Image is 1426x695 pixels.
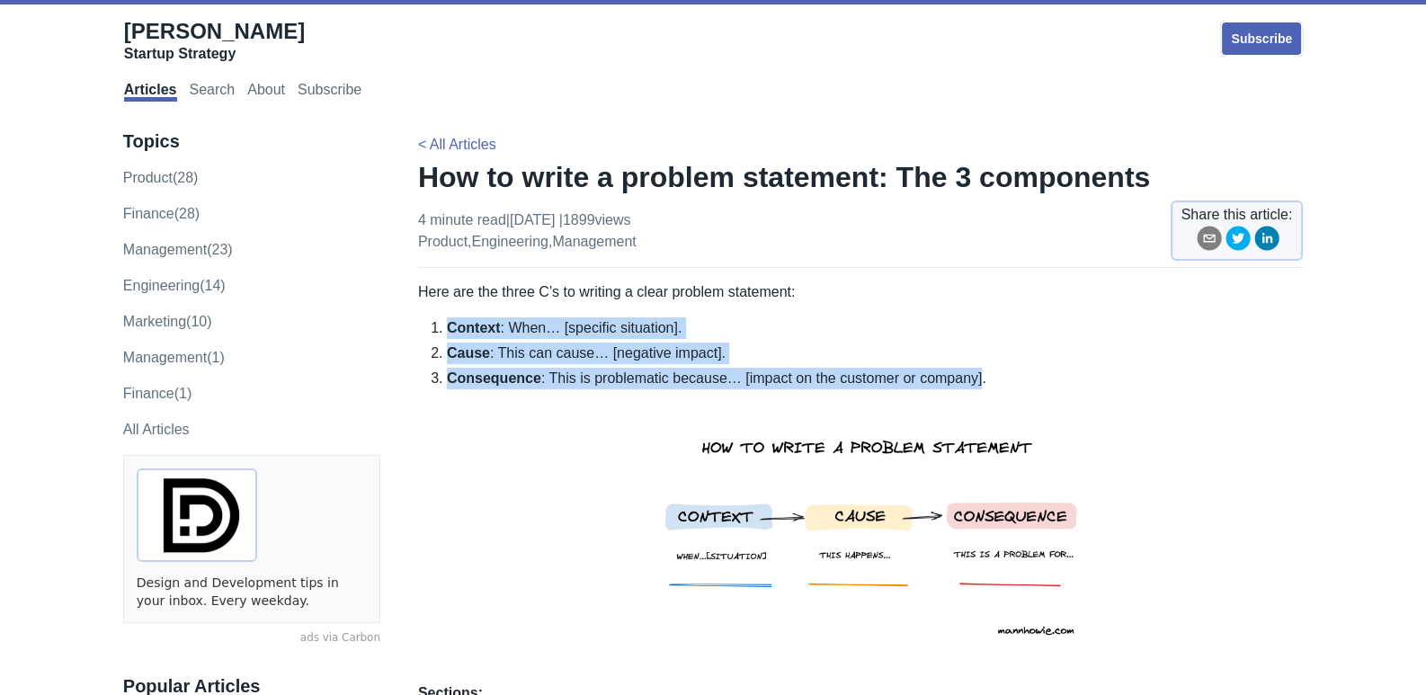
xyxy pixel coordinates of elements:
span: [PERSON_NAME] [124,19,305,43]
strong: Consequence [447,370,541,386]
h3: Topics [123,130,380,153]
a: marketing(10) [123,314,212,329]
a: Design and Development tips in your inbox. Every weekday. [137,575,367,610]
a: Management(1) [123,350,225,365]
p: Here are the three C’s to writing a clear problem statement: [418,281,1303,303]
button: twitter [1225,226,1251,257]
h1: How to write a problem statement: The 3 components [418,159,1303,195]
span: | 1899 views [559,212,631,227]
a: Finance(1) [123,386,192,401]
li: : When… [specific situation]. [447,317,1303,339]
a: product [418,234,468,249]
a: Subscribe [1220,21,1303,57]
p: 4 minute read | [DATE] , , [418,209,637,253]
a: All Articles [123,422,190,437]
a: engineering(14) [123,278,226,293]
span: Share this article: [1181,204,1293,226]
div: Startup Strategy [124,45,305,63]
img: ads via Carbon [137,468,257,562]
a: product(28) [123,170,199,185]
button: email [1197,226,1222,257]
a: Articles [124,82,177,102]
li: : This is problematic because… [impact on the customer or company]. [447,368,1303,668]
strong: Context [447,320,501,335]
a: management [552,234,636,249]
li: : This can cause… [negative impact]. [447,343,1303,364]
a: ads via Carbon [123,630,380,646]
a: About [247,82,285,102]
button: linkedin [1254,226,1279,257]
a: Search [190,82,236,102]
a: [PERSON_NAME]Startup Strategy [124,18,305,63]
a: management(23) [123,242,233,257]
a: < All Articles [418,137,496,152]
img: how to write a problem statement [645,389,1105,668]
strong: Cause [447,345,490,361]
a: Subscribe [298,82,361,102]
a: finance(28) [123,206,200,221]
a: engineering [471,234,548,249]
